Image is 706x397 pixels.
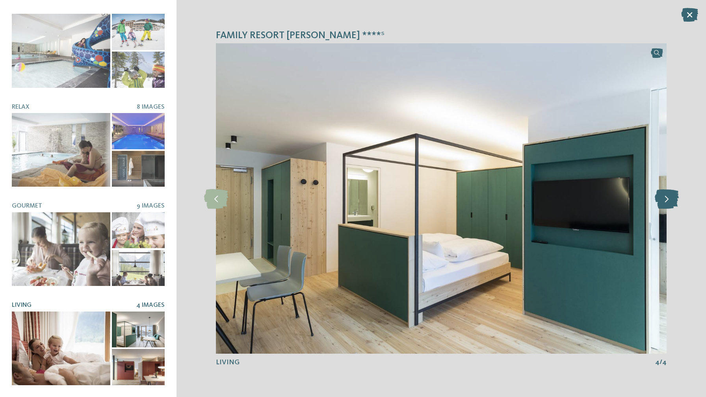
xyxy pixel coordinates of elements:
[137,203,165,209] span: 9 Images
[216,29,385,43] span: Family Resort [PERSON_NAME] ****ˢ
[662,358,667,367] span: 4
[655,358,660,367] span: 4
[12,203,42,209] span: Gourmet
[216,43,667,354] img: Family Resort Rainer ****ˢ
[216,359,240,366] span: Living
[660,358,662,367] span: /
[12,104,29,110] span: Relax
[12,302,32,308] span: Living
[136,302,165,308] span: 4 Images
[137,104,165,110] span: 8 Images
